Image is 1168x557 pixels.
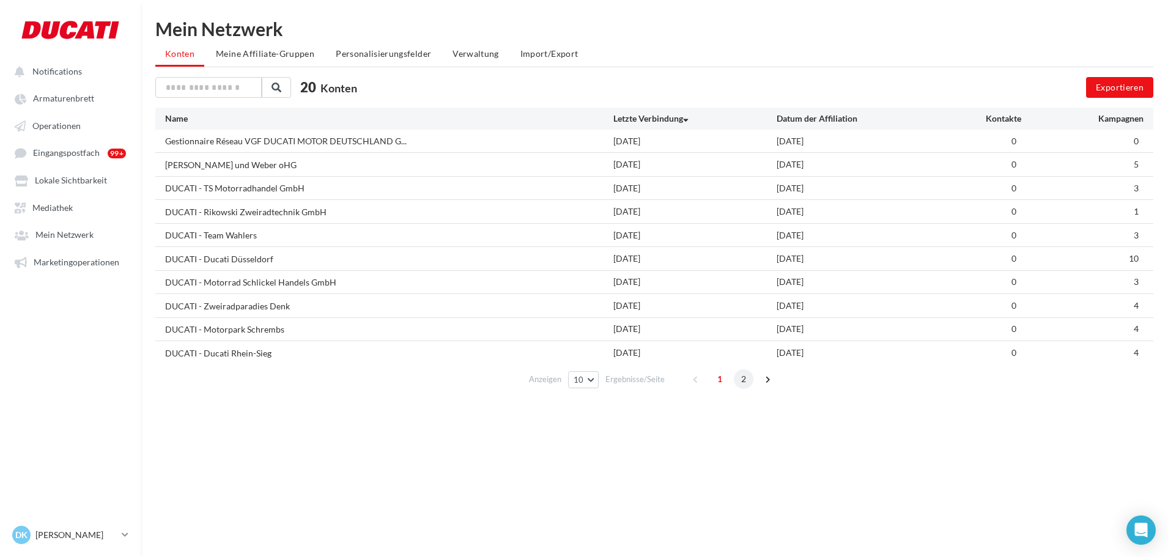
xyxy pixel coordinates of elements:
[1011,276,1016,287] span: 0
[1011,183,1016,193] span: 0
[1011,206,1016,216] span: 0
[1134,323,1139,334] span: 4
[1011,323,1016,334] span: 0
[1134,300,1139,311] span: 4
[734,369,753,389] span: 2
[574,375,584,385] span: 10
[165,182,305,194] div: DUCATI - TS Motorradhandel GmbH
[613,229,777,242] div: [DATE]
[777,205,940,218] div: [DATE]
[777,347,940,359] div: [DATE]
[32,202,73,213] span: Mediathek
[1021,113,1144,125] div: Kampagnen
[613,323,777,335] div: [DATE]
[155,20,1153,38] div: Mein Netzwerk
[32,120,81,131] span: Operationen
[520,48,578,59] span: Import/Export
[777,300,940,312] div: [DATE]
[777,158,940,171] div: [DATE]
[35,230,94,240] span: Mein Netzwerk
[1134,276,1139,287] span: 3
[1011,347,1016,358] span: 0
[7,114,133,136] a: Operationen
[7,196,133,218] a: Mediathek
[1086,77,1153,98] button: Exportieren
[777,182,940,194] div: [DATE]
[165,159,297,171] div: [PERSON_NAME] und Weber oHG
[320,81,357,95] span: Konten
[529,374,561,385] span: Anzeigen
[1011,159,1016,169] span: 0
[777,276,940,288] div: [DATE]
[1134,159,1139,169] span: 5
[613,347,777,359] div: [DATE]
[165,253,273,265] div: DUCATI - Ducati Düsseldorf
[605,374,665,385] span: Ergebnisse/Seite
[35,529,117,541] p: [PERSON_NAME]
[33,94,94,104] span: Armaturenbrett
[613,182,777,194] div: [DATE]
[165,347,272,360] div: DUCATI - Ducati Rhein-Sieg
[1011,300,1016,311] span: 0
[32,66,82,76] span: Notifications
[1134,347,1139,358] span: 4
[1129,253,1139,264] span: 10
[7,251,133,273] a: Marketingoperationen
[165,300,290,312] div: DUCATI - Zweiradparadies Denk
[165,113,613,125] div: Name
[613,205,777,218] div: [DATE]
[165,323,284,336] div: DUCATI - Motorpark Schrembs
[1134,183,1139,193] span: 3
[1011,253,1016,264] span: 0
[777,229,940,242] div: [DATE]
[165,135,407,147] span: Gestionnaire Réseau VGF DUCATI MOTOR DEUTSCHLAND G...
[1134,230,1139,240] span: 3
[1134,206,1139,216] span: 1
[568,371,599,388] button: 10
[777,253,940,265] div: [DATE]
[1011,136,1016,146] span: 0
[33,148,100,158] span: Eingangspostfach
[7,141,133,164] a: Eingangspostfach 99+
[336,48,431,59] span: Personalisierungsfelder
[165,229,257,242] div: DUCATI - Team Wahlers
[940,113,1021,125] div: Kontakte
[7,223,133,245] a: Mein Netzwerk
[7,87,133,109] a: Armaturenbrett
[613,135,777,147] div: [DATE]
[165,276,336,289] div: DUCATI - Motorrad Schlickel Handels GmbH
[453,48,499,59] span: Verwaltung
[613,276,777,288] div: [DATE]
[613,158,777,171] div: [DATE]
[300,78,316,97] span: 20
[613,113,777,125] div: Letzte Verbindung
[777,113,940,125] div: Datum der Affiliation
[10,523,131,547] a: DK [PERSON_NAME]
[165,206,327,218] div: DUCATI - Rikowski Zweiradtechnik GmbH
[7,60,128,82] button: Notifications
[35,175,107,186] span: Lokale Sichtbarkeit
[1126,515,1156,545] div: Open Intercom Messenger
[34,257,119,267] span: Marketingoperationen
[7,169,133,191] a: Lokale Sichtbarkeit
[1134,136,1139,146] span: 0
[613,300,777,312] div: [DATE]
[15,529,28,541] span: DK
[710,369,730,389] span: 1
[613,253,777,265] div: [DATE]
[777,323,940,335] div: [DATE]
[108,149,126,158] div: 99+
[216,48,314,59] span: Meine Affiliate-Gruppen
[1011,230,1016,240] span: 0
[777,135,940,147] div: [DATE]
